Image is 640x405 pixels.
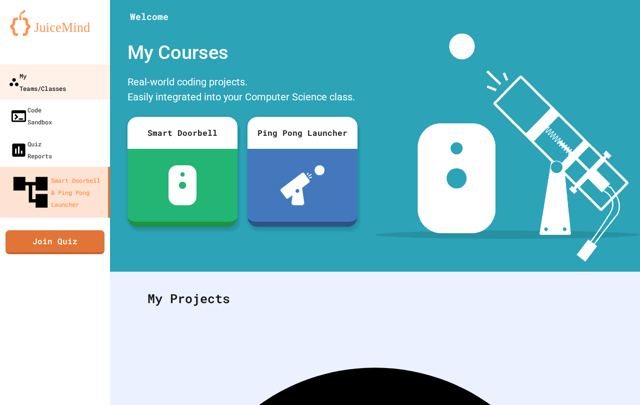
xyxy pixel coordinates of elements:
[375,33,640,262] img: banner-image-my-projects.png
[127,117,237,149] div: Smart Doorbell
[10,10,100,36] img: logo-orange.svg
[122,72,362,109] div: Real-world coding projects. Easily integrated into your Computer Science class.
[137,279,612,318] div: My Projects
[122,33,362,72] div: My Courses
[10,138,52,162] div: Quiz Reports
[10,172,104,213] div: Smart Doorbell & Ping Pong Launcher
[280,165,325,205] img: ppl-with-ball.png
[8,69,66,94] div: My Teams/Classes
[247,117,357,149] div: Ping Pong Launcher
[5,230,104,254] a: Join Quiz
[10,104,52,128] div: Code Sandbox
[168,165,197,205] img: sdb-white.svg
